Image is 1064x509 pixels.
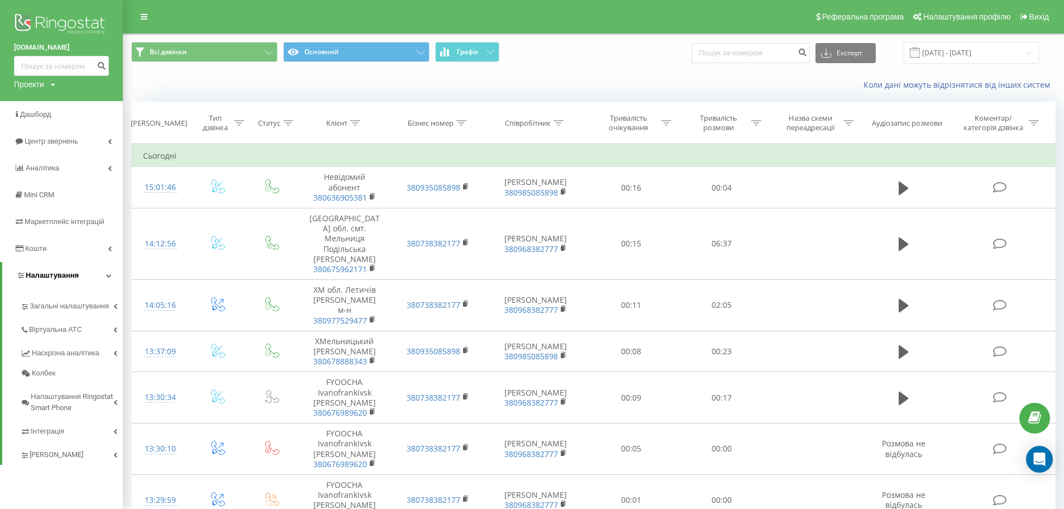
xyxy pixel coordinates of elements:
[298,280,392,331] td: ХМ обл. Летичів [PERSON_NAME] м-н
[143,233,178,255] div: 14:12:56
[485,331,586,372] td: [PERSON_NAME]
[26,164,59,172] span: Аналiтика
[298,372,392,424] td: FYOOCHA Ivanofrankivsk [PERSON_NAME]
[599,113,659,132] div: Тривалість очікування
[586,167,676,208] td: 00:16
[143,294,178,316] div: 14:05:16
[32,368,55,379] span: Колбек
[923,12,1010,21] span: Налаштування профілю
[676,424,766,475] td: 00:00
[822,12,904,21] span: Реферальна програма
[691,43,810,63] input: Пошук за номером
[1029,12,1049,21] span: Вихід
[504,351,558,361] a: 380985085898
[313,356,367,367] a: 380678888343
[326,118,347,128] div: Клієнт
[407,494,460,505] a: 380738382177
[586,208,676,279] td: 00:15
[20,441,123,465] a: [PERSON_NAME]
[407,182,460,193] a: 380935085898
[2,262,123,289] a: Налаштування
[872,118,942,128] div: Аудіозапис розмови
[26,271,79,279] span: Налаштування
[32,348,99,359] span: Наскрізна аналітика
[485,208,586,279] td: [PERSON_NAME]
[298,424,392,475] td: FYOOCHA Ivanofrankivsk [PERSON_NAME]
[586,372,676,424] td: 00:09
[815,43,876,63] button: Експорт
[676,372,766,424] td: 00:17
[20,340,123,363] a: Наскрізна аналітика
[31,391,113,413] span: Налаштування Ringostat Smart Phone
[31,426,64,437] span: Інтеграція
[408,118,454,128] div: Бізнес номер
[14,79,44,90] div: Проекти
[505,118,551,128] div: Співробітник
[143,177,178,198] div: 15:01:46
[676,280,766,331] td: 02:05
[14,56,109,76] input: Пошук за номером
[298,208,392,279] td: [GEOGRAPHIC_DATA] обл. смт. Мельниця Подільська [PERSON_NAME]
[131,42,278,62] button: Всі дзвінки
[313,192,367,203] a: 380636905381
[407,299,460,310] a: 380738382177
[676,331,766,372] td: 00:23
[25,217,104,226] span: Маркетплейс інтеграцій
[30,449,83,460] span: [PERSON_NAME]
[143,438,178,460] div: 13:30:10
[150,47,187,56] span: Всі дзвінки
[504,449,558,459] a: 380968382777
[689,113,748,132] div: Тривалість розмови
[485,167,586,208] td: [PERSON_NAME]
[457,48,479,56] span: Графік
[504,187,558,198] a: 380985085898
[1026,446,1053,473] div: Open Intercom Messenger
[14,42,109,53] a: [DOMAIN_NAME]
[20,316,123,340] a: Віртуальна АТС
[676,167,766,208] td: 00:04
[20,418,123,441] a: Інтеграція
[407,346,460,356] a: 380935085898
[407,443,460,454] a: 380738382177
[20,363,123,383] a: Колбек
[25,137,78,145] span: Центр звернень
[586,424,676,475] td: 00:05
[20,293,123,316] a: Загальні налаштування
[586,331,676,372] td: 00:08
[313,264,367,274] a: 380675962171
[20,110,51,118] span: Дашборд
[132,145,1056,167] td: Сьогодні
[863,79,1056,90] a: Коли дані можуть відрізнятися вiд інших систем
[131,118,187,128] div: [PERSON_NAME]
[407,238,460,249] a: 380738382177
[14,11,109,39] img: Ringostat logo
[283,42,430,62] button: Основний
[298,167,392,208] td: Невідомий абонент
[298,331,392,372] td: ХМельницький [PERSON_NAME]
[313,459,367,469] a: 380676989620
[199,113,231,132] div: Тип дзвінка
[882,438,925,459] span: Розмова не відбулась
[485,280,586,331] td: [PERSON_NAME]
[143,341,178,363] div: 13:37:09
[29,324,82,335] span: Віртуальна АТС
[258,118,280,128] div: Статус
[504,244,558,254] a: 380968382777
[407,392,460,403] a: 380738382177
[485,424,586,475] td: [PERSON_NAME]
[504,305,558,315] a: 380968382777
[25,244,46,253] span: Кошти
[20,383,123,418] a: Налаштування Ringostat Smart Phone
[30,301,109,312] span: Загальні налаштування
[485,372,586,424] td: [PERSON_NAME]
[676,208,766,279] td: 06:37
[504,397,558,408] a: 380968382777
[24,191,54,199] span: Mini CRM
[313,407,367,418] a: 380676989620
[435,42,499,62] button: Графік
[313,315,367,326] a: 380977529477
[781,113,841,132] div: Назва схеми переадресації
[143,387,178,408] div: 13:30:34
[961,113,1026,132] div: Коментар/категорія дзвінка
[586,280,676,331] td: 00:11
